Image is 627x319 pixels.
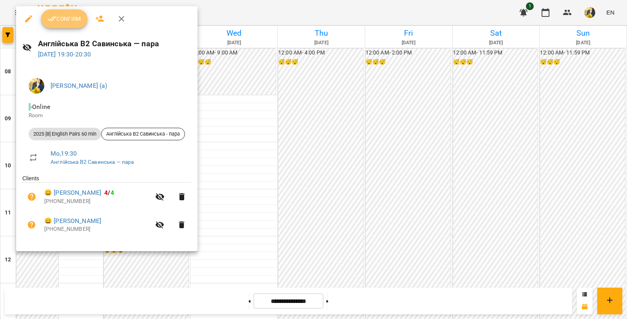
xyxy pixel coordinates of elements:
[22,216,41,234] button: Unpaid. Bill the attendance?
[101,130,185,138] span: Англійська В2 Савинська - пара
[41,9,87,28] button: Confirm
[44,198,150,205] p: [PHONE_NUMBER]
[51,150,77,157] a: Mo , 19:30
[29,78,44,94] img: edf558cdab4eea865065d2180bd167c9.jpg
[44,216,101,226] a: 😀 [PERSON_NAME]
[44,188,101,198] a: 😀 [PERSON_NAME]
[51,159,134,165] a: Англійська В2 Савинська — пара
[22,174,191,241] ul: Clients
[104,189,108,196] span: 4
[29,130,101,138] span: 2025 [8] English Pairs 60 min
[104,189,114,196] b: /
[51,82,107,89] a: [PERSON_NAME] (а)
[47,14,81,24] span: Confirm
[38,38,191,50] h6: Англійська В2 Савинська — пара
[44,225,150,233] p: [PHONE_NUMBER]
[101,128,185,140] div: Англійська В2 Савинська - пара
[29,103,52,111] span: - Online
[38,51,91,58] a: [DATE] 19:30-20:30
[29,112,185,120] p: Room
[22,187,41,206] button: Unpaid. Bill the attendance?
[111,189,114,196] span: 4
